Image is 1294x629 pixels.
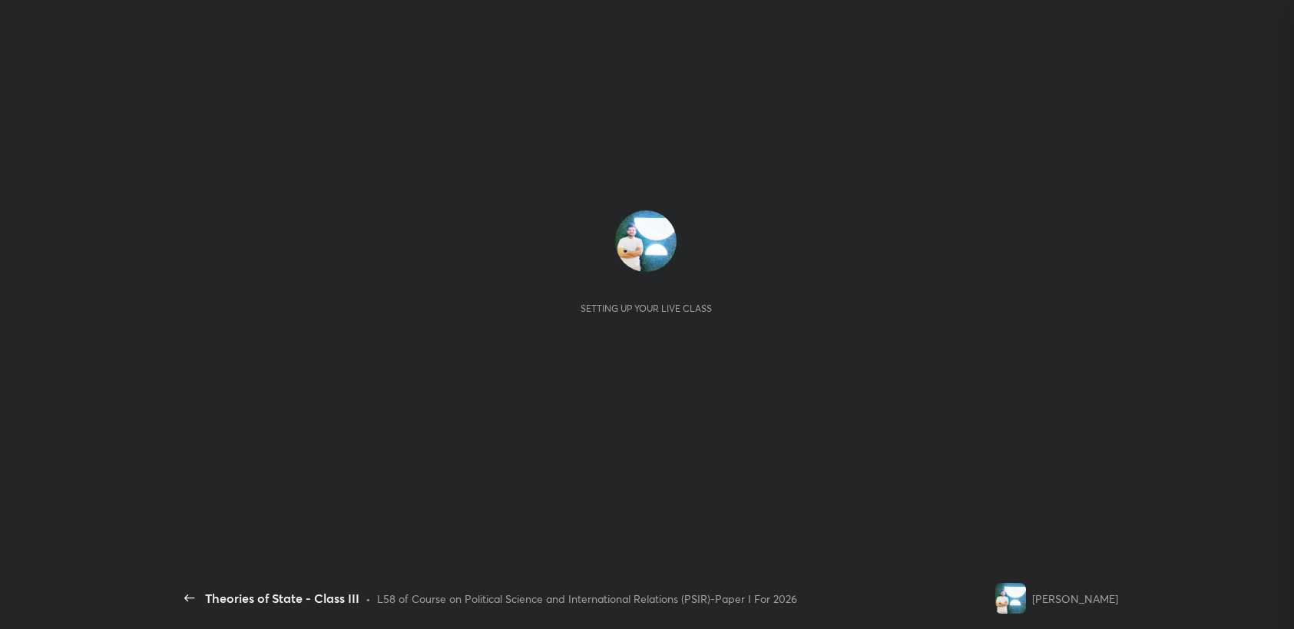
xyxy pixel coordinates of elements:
[581,303,712,314] div: Setting up your live class
[615,210,677,272] img: bb2667a25ef24432954f19385b226842.jpg
[377,591,797,607] div: L58 of Course on Political Science and International Relations (PSIR)-Paper I For 2026
[205,589,359,607] div: Theories of State - Class III
[1032,591,1118,607] div: [PERSON_NAME]
[366,591,371,607] div: •
[995,583,1026,614] img: bb2667a25ef24432954f19385b226842.jpg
